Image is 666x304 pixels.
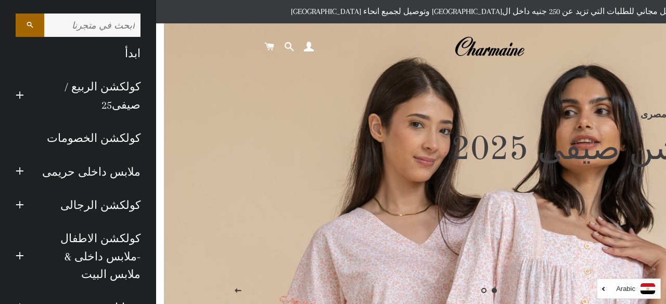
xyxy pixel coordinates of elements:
a: كولكشن الرجالى [32,189,148,222]
a: كولكشن الاطفال -ملابس داخلى & ملابس البيت [32,222,148,291]
input: ابحث في متجرنا [44,14,140,37]
button: الصفحه السابقة [225,278,251,304]
a: تحميل الصور 2 [479,285,489,296]
a: ملابس داخلى حريمى [32,155,148,189]
i: Arabic [616,285,635,292]
img: Charmaine Egypt [454,35,524,58]
a: الصفحه 1current [489,285,499,296]
a: ابدأ [8,37,148,70]
a: كولكشن الخصومات [8,122,148,155]
a: كولكشن الربيع / صيفى25 [32,70,148,122]
a: Arabic [603,283,655,294]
